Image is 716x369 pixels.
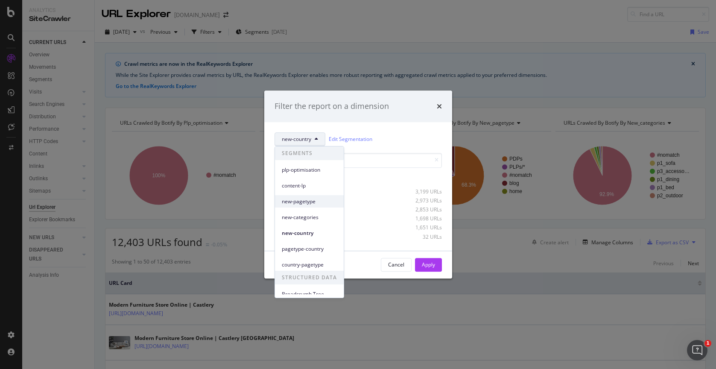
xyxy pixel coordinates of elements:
[687,340,707,360] iframe: Intercom live chat
[264,91,452,278] div: modal
[400,215,442,222] div: 1,698 URLs
[415,258,442,272] button: Apply
[437,101,442,112] div: times
[282,182,337,190] span: content-lp
[282,198,337,205] span: new-pagetype
[275,153,442,168] input: Search
[282,229,337,237] span: new-country
[282,135,311,143] span: new-country
[282,214,337,221] span: new-categories
[275,101,389,112] div: Filter the report on a dimension
[282,261,337,269] span: country-pagetype
[400,188,442,195] div: 3,199 URLs
[275,175,442,182] div: Select all data available
[275,271,344,284] span: STRUCTURED DATA
[400,224,442,231] div: 1,651 URLs
[381,258,412,272] button: Cancel
[422,261,435,268] div: Apply
[282,166,337,174] span: plp-optimisation
[400,197,442,204] div: 2,973 URLs
[400,233,442,240] div: 32 URLs
[329,135,372,143] a: Edit Segmentation
[275,146,344,160] span: SEGMENTS
[282,290,337,298] span: Breadcrumb Tree
[704,340,711,347] span: 1
[282,245,337,253] span: pagetype-country
[275,132,325,146] button: new-country
[388,261,404,268] div: Cancel
[400,206,442,213] div: 2,853 URLs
